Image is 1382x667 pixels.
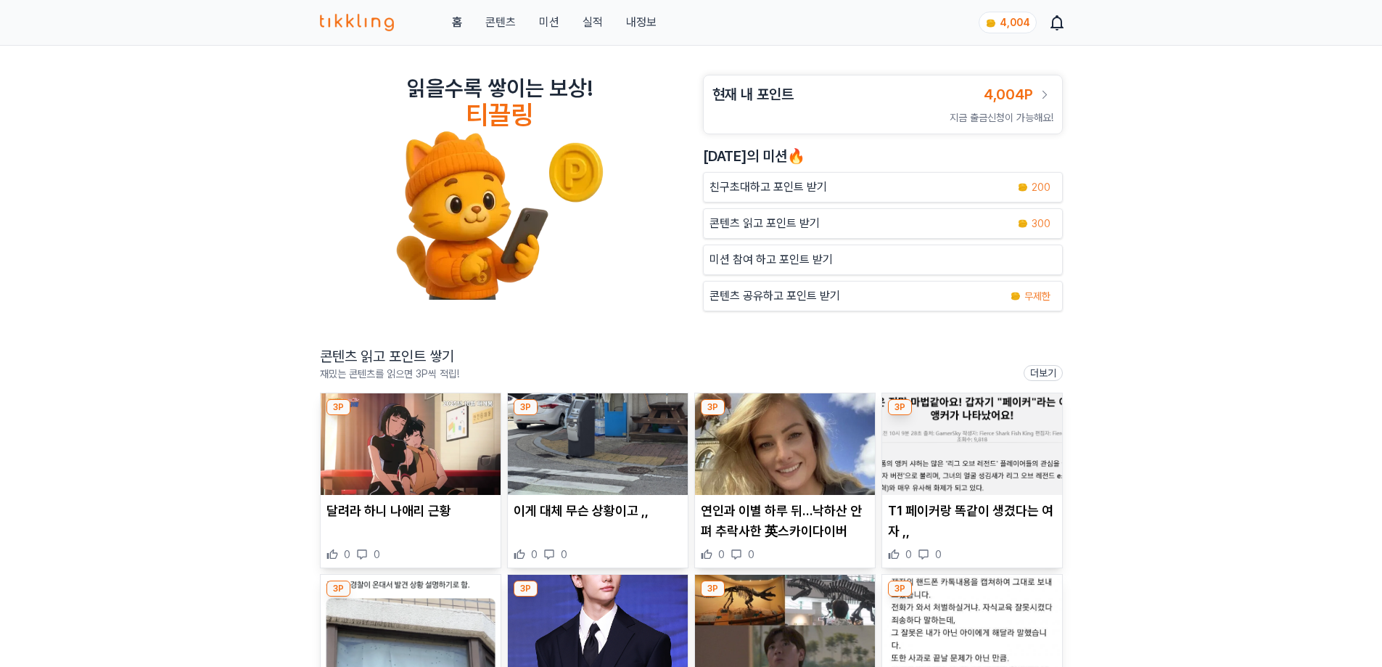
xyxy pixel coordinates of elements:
[514,399,538,415] div: 3P
[703,281,1063,311] a: 콘텐츠 공유하고 포인트 받기 coin 무제한
[321,393,501,495] img: 달려라 하니 나애리 근황
[1032,180,1050,195] span: 200
[539,14,559,31] button: 미션
[626,14,657,31] a: 내정보
[701,501,869,541] p: 연인과 이별 하루 뒤…낙하산 안 펴 추락사한 英스카이다이버
[320,346,459,367] h2: 콘텐츠 읽고 포인트 쌓기
[695,393,875,495] img: 연인과 이별 하루 뒤…낙하산 안 펴 추락사한 英스카이다이버
[320,367,459,381] p: 재밌는 콘텐츠를 읽으면 3P씩 적립!
[326,581,350,597] div: 3P
[514,501,682,521] p: 이게 대체 무슨 상황이고 ,,
[326,399,350,415] div: 3P
[1017,181,1029,193] img: coin
[514,581,538,597] div: 3P
[712,84,794,105] h3: 현재 내 포인트
[888,581,912,597] div: 3P
[703,172,1063,202] button: 친구초대하고 포인트 받기 coin 200
[935,547,942,562] span: 0
[950,112,1053,123] span: 지금 출금신청이 가능해요!
[703,245,1063,275] button: 미션 참여 하고 포인트 받기
[701,581,725,597] div: 3P
[709,215,820,232] p: 콘텐츠 읽고 포인트 받기
[320,14,395,31] img: 티끌링
[466,101,533,130] h4: 티끌링
[709,179,827,196] p: 친구초대하고 포인트 받기
[326,501,495,521] p: 달려라 하니 나애리 근황
[984,86,1033,103] span: 4,004P
[508,393,688,495] img: 이게 대체 무슨 상황이고 ,,
[1017,218,1029,229] img: coin
[507,393,688,568] div: 3P 이게 대체 무슨 상황이고 ,, 이게 대체 무슨 상황이고 ,, 0 0
[694,393,876,568] div: 3P 연인과 이별 하루 뒤…낙하산 안 펴 추락사한 英스카이다이버 연인과 이별 하루 뒤…낙하산 안 펴 추락사한 英스카이다이버 0 0
[344,547,350,562] span: 0
[485,14,516,31] a: 콘텐츠
[561,547,567,562] span: 0
[882,393,1062,495] img: T1 페이커랑 똑같이 생겼다는 여자 ,,
[888,399,912,415] div: 3P
[748,547,754,562] span: 0
[905,547,912,562] span: 0
[979,12,1034,33] a: coin 4,004
[709,287,840,305] p: 콘텐츠 공유하고 포인트 받기
[407,75,593,101] h2: 읽을수록 쌓이는 보상!
[718,547,725,562] span: 0
[395,130,604,300] img: tikkling_character
[703,208,1063,239] a: 콘텐츠 읽고 포인트 받기 coin 300
[1024,289,1050,303] span: 무제한
[985,17,997,29] img: coin
[452,14,462,31] a: 홈
[583,14,603,31] a: 실적
[374,547,380,562] span: 0
[701,399,725,415] div: 3P
[1032,216,1050,231] span: 300
[984,84,1053,105] a: 4,004P
[320,393,501,568] div: 3P 달려라 하니 나애리 근황 달려라 하니 나애리 근황 0 0
[881,393,1063,568] div: 3P T1 페이커랑 똑같이 생겼다는 여자 ,, T1 페이커랑 똑같이 생겼다는 여자 ,, 0 0
[1010,290,1021,302] img: coin
[709,251,833,269] p: 미션 참여 하고 포인트 받기
[888,501,1056,541] p: T1 페이커랑 똑같이 생겼다는 여자 ,,
[1024,365,1063,381] a: 더보기
[531,547,538,562] span: 0
[703,146,1063,166] h2: [DATE]의 미션🔥
[1000,17,1030,28] span: 4,004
